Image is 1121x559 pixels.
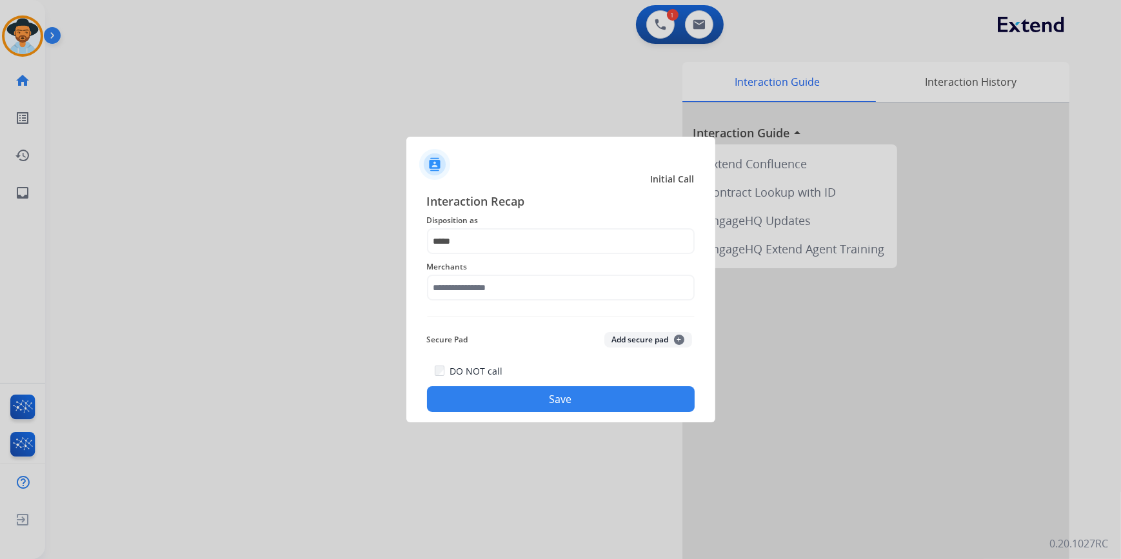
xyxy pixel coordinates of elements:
[1049,536,1108,551] p: 0.20.1027RC
[674,335,684,345] span: +
[651,173,695,186] span: Initial Call
[427,386,695,412] button: Save
[427,213,695,228] span: Disposition as
[427,259,695,275] span: Merchants
[419,149,450,180] img: contactIcon
[427,192,695,213] span: Interaction Recap
[427,316,695,317] img: contact-recap-line.svg
[427,332,468,348] span: Secure Pad
[450,365,502,378] label: DO NOT call
[604,332,692,348] button: Add secure pad+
